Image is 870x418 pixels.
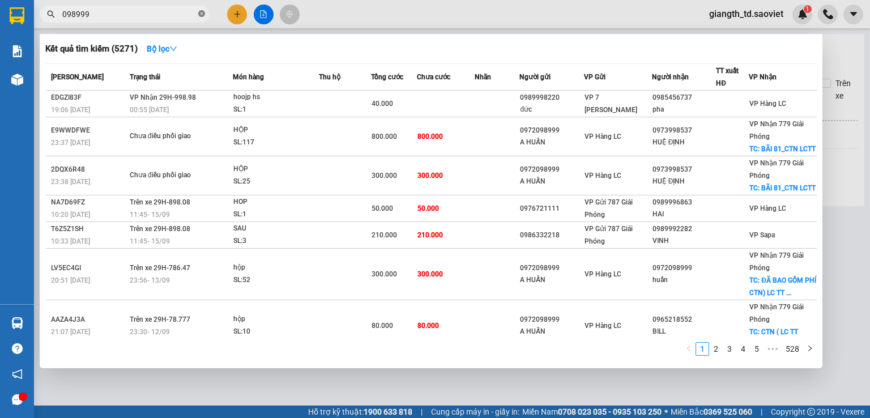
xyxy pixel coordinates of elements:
[372,270,397,278] span: 300.000
[709,342,723,356] li: 2
[652,262,715,274] div: 0972098999
[51,314,126,326] div: AAZA4J3A
[750,343,763,355] a: 5
[233,104,318,116] div: SL: 1
[764,342,782,356] li: Next 5 Pages
[749,73,777,81] span: VP Nhận
[737,343,749,355] a: 4
[51,262,126,274] div: LV5EC4GI
[710,343,722,355] a: 2
[130,93,196,101] span: VP Nhận 29H-998.98
[130,130,215,143] div: Chưa điều phối giao
[51,223,126,235] div: T6Z5Z1SH
[233,176,318,188] div: SL: 25
[520,229,583,241] div: 0986332218
[198,10,205,17] span: close-circle
[233,208,318,221] div: SL: 1
[372,322,393,330] span: 80.000
[520,92,583,104] div: 0989998220
[764,342,782,356] span: •••
[652,73,689,81] span: Người nhận
[749,328,798,348] span: TC: CTN ( LC TT CƯỚC )
[723,342,736,356] li: 3
[803,342,817,356] li: Next Page
[11,45,23,57] img: solution-icon
[749,100,786,108] span: VP Hàng LC
[417,322,439,330] span: 80.000
[47,10,55,18] span: search
[652,235,715,247] div: VINH
[45,43,138,55] h3: Kết quả tìm kiếm ( 5271 )
[652,274,715,286] div: huấn
[51,328,90,336] span: 21:07 [DATE]
[520,137,583,148] div: A HUẤN
[10,7,24,24] img: logo-vxr
[520,262,583,274] div: 0972098999
[12,394,23,405] span: message
[652,137,715,148] div: HUỆ ĐỊNH
[233,235,318,248] div: SL: 3
[51,237,90,245] span: 10:33 [DATE]
[520,104,583,116] div: đức
[372,133,397,140] span: 800.000
[130,237,170,245] span: 11:45 - 15/09
[12,369,23,379] span: notification
[130,264,190,272] span: Trên xe 29H-786.47
[585,198,633,219] span: VP Gửi 787 Giải Phóng
[11,317,23,329] img: warehouse-icon
[51,73,104,81] span: [PERSON_NAME]
[782,343,803,355] a: 528
[475,73,491,81] span: Nhãn
[417,133,443,140] span: 800.000
[520,125,583,137] div: 0972098999
[750,342,764,356] li: 5
[652,104,715,116] div: pha
[130,73,160,81] span: Trạng thái
[51,197,126,208] div: NA7D69FZ
[585,133,621,140] span: VP Hàng LC
[51,92,126,104] div: EDGZI83F
[417,73,450,81] span: Chưa cước
[652,125,715,137] div: 0973998537
[807,345,813,352] span: right
[417,172,443,180] span: 300.000
[585,225,633,245] span: VP Gửi 787 Giải Phóng
[147,44,177,53] strong: Bộ lọc
[652,176,715,187] div: HUỆ ĐỊNH
[62,8,196,20] input: Tìm tên, số ĐT hoặc mã đơn
[749,276,816,297] span: TC: ĐÃ BAO GỒM PHÍ CTN) LC TT ...
[233,163,318,176] div: HỘP
[233,196,318,208] div: HOP
[233,223,318,235] div: SAU
[520,274,583,286] div: A HUẤN
[585,93,637,114] span: VP 7 [PERSON_NAME]
[130,198,190,206] span: Trên xe 29H-898.08
[652,208,715,220] div: HAI
[652,92,715,104] div: 0985456737
[652,326,715,338] div: BILL
[372,172,397,180] span: 300.000
[130,225,190,233] span: Trên xe 29H-898.08
[520,164,583,176] div: 0972098999
[12,343,23,354] span: question-circle
[233,91,318,104] div: hoojp hs
[749,251,804,272] span: VP Nhận 779 Giải Phóng
[51,211,90,219] span: 10:20 [DATE]
[233,326,318,338] div: SL: 10
[51,178,90,186] span: 23:38 [DATE]
[51,139,90,147] span: 23:37 [DATE]
[372,204,393,212] span: 50.000
[749,159,804,180] span: VP Nhận 779 Giải Phóng
[417,270,443,278] span: 300.000
[585,270,621,278] span: VP Hàng LC
[749,120,804,140] span: VP Nhận 779 Giải Phóng
[233,274,318,287] div: SL: 52
[130,106,169,114] span: 00:55 [DATE]
[520,176,583,187] div: A HUẤN
[417,204,439,212] span: 50.000
[130,328,170,336] span: 23:30 - 12/09
[652,223,715,235] div: 0989992282
[749,303,804,323] span: VP Nhận 779 Giải Phóng
[716,67,739,87] span: TT xuất HĐ
[233,73,264,81] span: Món hàng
